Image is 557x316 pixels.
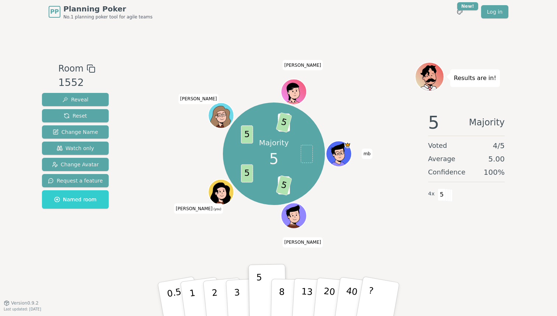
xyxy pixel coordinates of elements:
[4,300,39,306] button: Version0.9.2
[62,96,88,103] span: Reveal
[428,114,439,131] span: 5
[64,112,87,119] span: Reset
[58,75,95,90] div: 1552
[481,5,508,18] a: Log in
[63,14,153,20] span: No.1 planning poker tool for agile teams
[42,174,109,187] button: Request a feature
[428,167,465,177] span: Confidence
[4,307,41,311] span: Last updated: [DATE]
[42,93,109,106] button: Reveal
[283,237,323,248] span: Click to change your name
[209,180,233,204] button: Click to change your avatar
[488,154,505,164] span: 5.00
[276,112,292,133] span: 5
[178,94,219,104] span: Click to change your name
[438,188,446,201] span: 5
[241,164,253,182] span: 5
[276,175,292,196] span: 5
[428,140,447,151] span: Voted
[469,114,505,131] span: Majority
[269,148,278,170] span: 5
[283,60,323,70] span: Click to change your name
[453,5,466,18] button: New!
[48,177,103,184] span: Request a feature
[52,161,99,168] span: Change Avatar
[174,204,223,214] span: Click to change your name
[63,4,153,14] span: Planning Poker
[42,158,109,171] button: Change Avatar
[42,190,109,209] button: Named room
[11,300,39,306] span: Version 0.9.2
[454,73,496,83] p: Results are in!
[256,272,263,312] p: 5
[42,142,109,155] button: Watch only
[241,125,253,143] span: 5
[484,167,505,177] span: 100 %
[49,4,153,20] a: PPPlanning PokerNo.1 planning poker tool for agile teams
[362,149,372,159] span: Click to change your name
[54,196,97,203] span: Named room
[428,154,455,164] span: Average
[457,2,478,10] div: New!
[428,190,435,198] span: 4 x
[493,140,505,151] span: 4 / 5
[42,109,109,122] button: Reset
[42,125,109,139] button: Change Name
[50,7,59,16] span: PP
[344,142,351,148] span: mb is the host
[259,138,289,148] p: Majority
[213,208,221,211] span: (you)
[57,145,94,152] span: Watch only
[58,62,83,75] span: Room
[53,128,98,136] span: Change Name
